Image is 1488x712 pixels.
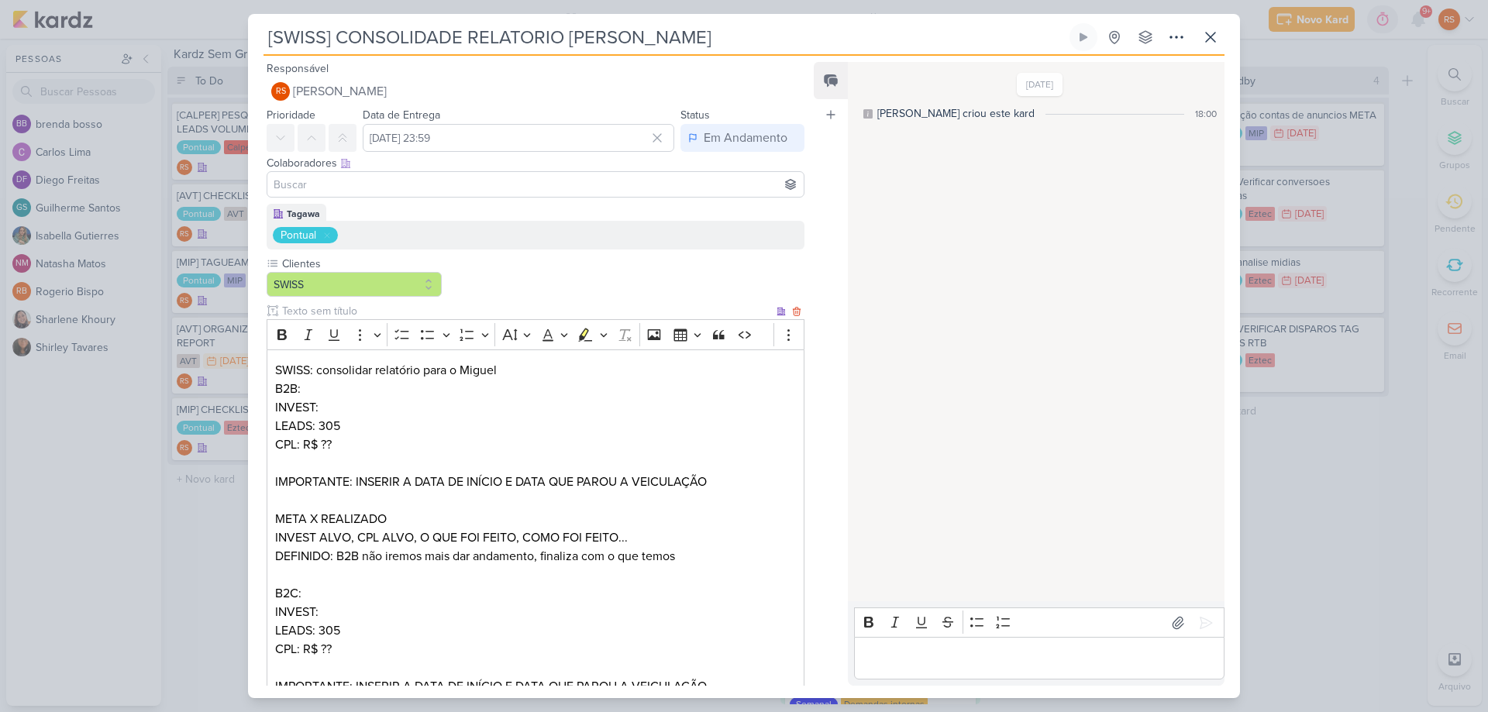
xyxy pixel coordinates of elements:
[267,62,329,75] label: Responsável
[680,108,710,122] label: Status
[293,82,387,101] span: [PERSON_NAME]
[270,175,801,194] input: Buscar
[279,303,773,319] input: Texto sem título
[275,510,796,547] p: META X REALIZADO INVEST ALVO, CPL ALVO, O QUE FOI FEITO, COMO FOI FEITO...
[275,677,796,696] p: IMPORTANTE: INSERIR A DATA DE INÍCIO E DATA QUE PAROU A VEICULAÇÃO
[1195,107,1217,121] div: 18:00
[363,124,674,152] input: Select a date
[267,77,804,105] button: RS [PERSON_NAME]
[275,547,796,566] p: DEFINIDO: B2B não iremos mais dar andamento, finaliza com o que temos
[275,473,796,491] p: IMPORTANTE: INSERIR A DATA DE INÍCIO E DATA QUE PAROU A VEICULAÇÃO
[267,319,804,349] div: Editor toolbar
[276,88,286,96] p: RS
[275,584,796,659] p: B2C: INVEST: LEADS: 305 CPL: R$ ??
[281,256,442,272] label: Clientes
[275,361,796,454] p: SWISS: consolidar relatório para o Miguel B2B: INVEST: LEADS: 305 CPL: R$ ??
[854,637,1224,679] div: Editor editing area: main
[267,155,804,171] div: Colaboradores
[1077,31,1090,43] div: Ligar relógio
[271,82,290,101] div: Renan Sena
[704,129,787,147] div: Em Andamento
[363,108,440,122] label: Data de Entrega
[267,108,315,122] label: Prioridade
[263,23,1066,51] input: Kard Sem Título
[267,272,442,297] button: SWISS
[854,607,1224,638] div: Editor toolbar
[281,227,316,243] div: Pontual
[877,105,1035,122] div: [PERSON_NAME] criou este kard
[287,207,320,221] div: Tagawa
[680,124,804,152] button: Em Andamento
